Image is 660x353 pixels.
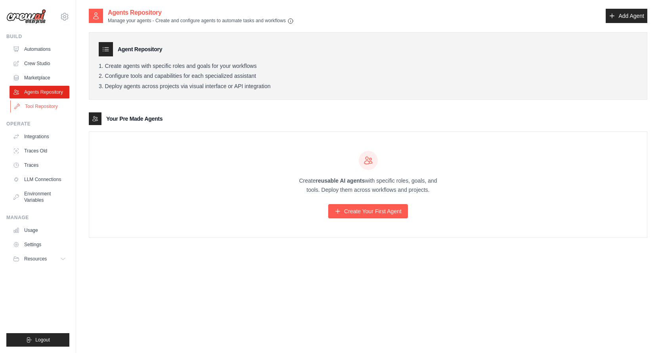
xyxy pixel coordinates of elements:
[328,204,408,218] a: Create Your First Agent
[10,43,69,56] a: Automations
[316,177,365,184] strong: reusable AI agents
[10,238,69,251] a: Settings
[99,73,637,80] li: Configure tools and capabilities for each specialized assistant
[606,9,647,23] a: Add Agent
[6,9,46,24] img: Logo
[10,86,69,98] a: Agents Repository
[35,337,50,343] span: Logout
[24,256,47,262] span: Resources
[118,45,162,53] h3: Agent Repository
[106,115,163,123] h3: Your Pre Made Agents
[10,71,69,84] a: Marketplace
[292,176,444,195] p: Create with specific roles, goals, and tools. Deploy them across workflows and projects.
[10,187,69,206] a: Environment Variables
[108,8,294,17] h2: Agents Repository
[99,83,637,90] li: Deploy agents across projects via visual interface or API integration
[6,33,69,40] div: Build
[10,57,69,70] a: Crew Studio
[10,145,69,157] a: Traces Old
[6,214,69,221] div: Manage
[10,173,69,186] a: LLM Connections
[6,121,69,127] div: Operate
[108,17,294,24] p: Manage your agents - Create and configure agents to automate tasks and workflows
[99,63,637,70] li: Create agents with specific roles and goals for your workflows
[10,253,69,265] button: Resources
[10,159,69,172] a: Traces
[6,333,69,347] button: Logout
[10,224,69,237] a: Usage
[10,130,69,143] a: Integrations
[10,100,70,113] a: Tool Repository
